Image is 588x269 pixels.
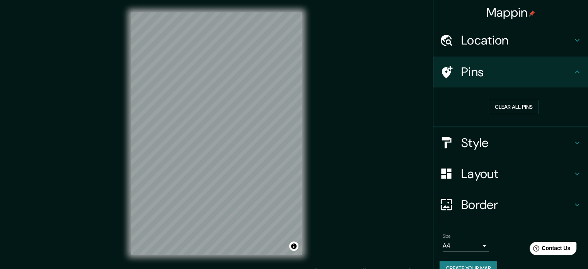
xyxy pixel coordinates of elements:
h4: Layout [461,166,573,182]
div: Style [433,127,588,158]
h4: Mappin [486,5,535,20]
label: Size [443,233,451,239]
iframe: Help widget launcher [519,239,579,260]
div: Pins [433,57,588,87]
div: A4 [443,240,489,252]
button: Toggle attribution [289,242,298,251]
div: Location [433,25,588,56]
h4: Style [461,135,573,151]
h4: Pins [461,64,573,80]
button: Clear all pins [489,100,539,114]
div: Layout [433,158,588,189]
h4: Location [461,33,573,48]
canvas: Map [131,12,302,255]
div: Border [433,189,588,220]
h4: Border [461,197,573,212]
img: pin-icon.png [529,10,535,17]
